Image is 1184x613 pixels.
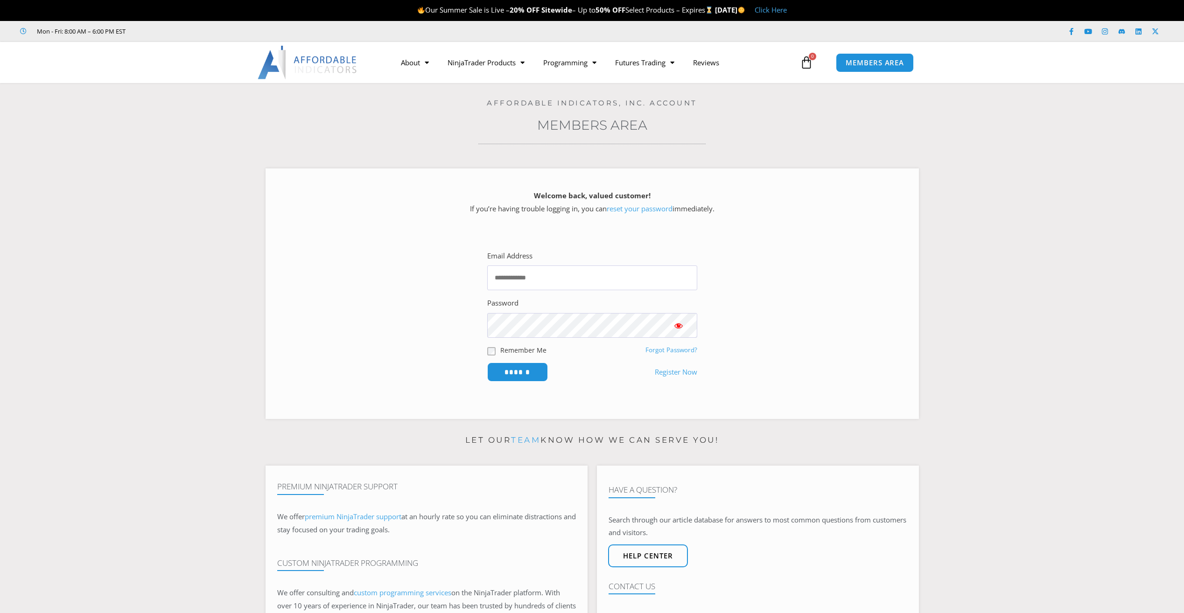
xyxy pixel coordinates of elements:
label: Email Address [487,250,532,263]
img: 🔥 [418,7,425,14]
a: Members Area [537,117,647,133]
strong: Welcome back, valued customer! [534,191,651,200]
strong: [DATE] [715,5,745,14]
iframe: Customer reviews powered by Trustpilot [139,27,279,36]
p: If you’re having trouble logging in, you can immediately. [282,189,903,216]
a: Reviews [684,52,729,73]
span: We offer [277,512,305,521]
a: Forgot Password? [645,346,697,354]
a: MEMBERS AREA [836,53,914,72]
span: Mon - Fri: 8:00 AM – 6:00 PM EST [35,26,126,37]
span: 0 [809,53,816,60]
a: NinjaTrader Products [438,52,534,73]
label: Password [487,297,518,310]
span: Our Summer Sale is Live – – Up to Select Products – Expires [417,5,715,14]
img: LogoAI | Affordable Indicators – NinjaTrader [258,46,358,79]
a: Programming [534,52,606,73]
a: premium NinjaTrader support [305,512,401,521]
span: Help center [623,552,673,559]
strong: Sitewide [541,5,572,14]
img: ⌛ [706,7,713,14]
a: Affordable Indicators, Inc. Account [487,98,697,107]
img: 🌞 [738,7,745,14]
a: Futures Trading [606,52,684,73]
label: Remember Me [500,345,546,355]
h4: Contact Us [609,582,907,591]
p: Let our know how we can serve you! [266,433,919,448]
button: Show password [660,313,697,338]
strong: 50% OFF [596,5,625,14]
nav: Menu [392,52,798,73]
h4: Have A Question? [609,485,907,495]
a: Register Now [655,366,697,379]
a: Click Here [755,5,787,14]
a: reset your password [607,204,673,213]
strong: 20% OFF [510,5,539,14]
a: 0 [786,49,827,76]
a: Help center [608,544,688,567]
a: About [392,52,438,73]
span: We offer consulting and [277,588,451,597]
h4: Custom NinjaTrader Programming [277,558,576,568]
span: at an hourly rate so you can eliminate distractions and stay focused on your trading goals. [277,512,576,534]
a: custom programming services [354,588,451,597]
a: team [511,435,540,445]
p: Search through our article database for answers to most common questions from customers and visit... [609,514,907,540]
span: MEMBERS AREA [846,59,904,66]
h4: Premium NinjaTrader Support [277,482,576,491]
